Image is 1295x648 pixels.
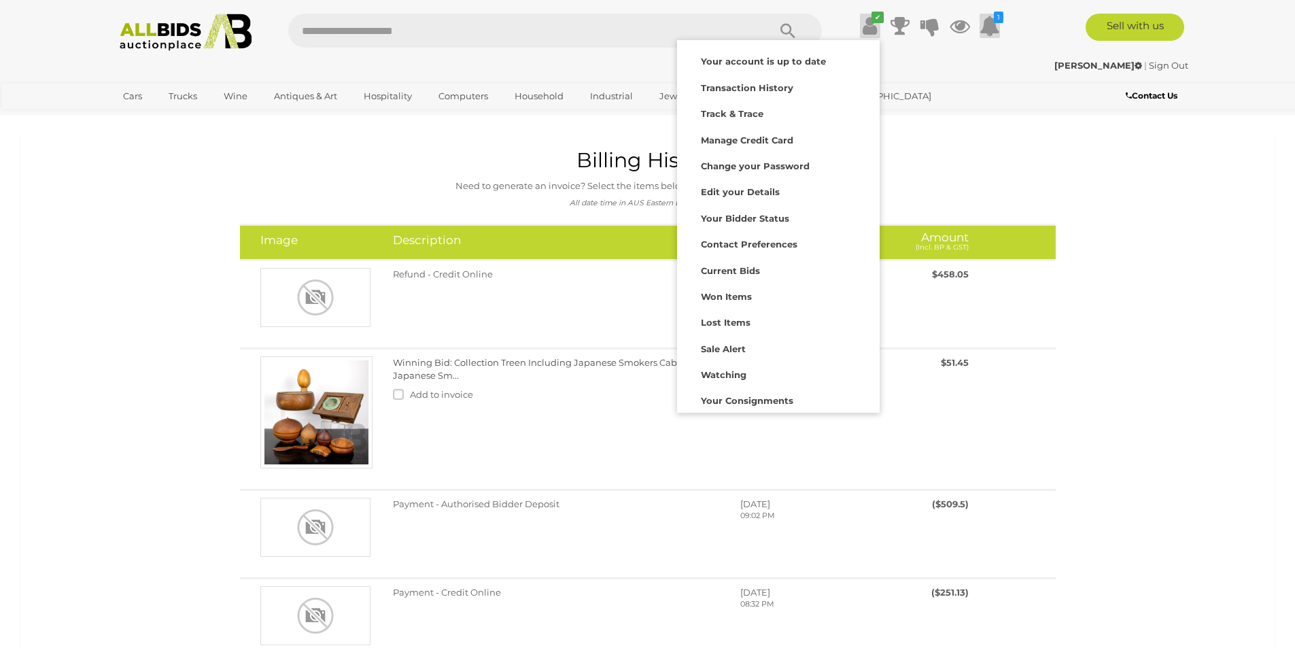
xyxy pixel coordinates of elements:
a: Wine [215,85,256,107]
a: Sell with us [1086,14,1184,41]
strong: Your Bidder Status [701,213,789,224]
h4: Description [393,234,721,247]
button: Search [754,14,822,48]
i: 1 [994,12,1003,23]
a: Contact Preferences [677,230,880,256]
span: [DATE] [740,498,770,509]
a: Manage Credit Card [677,126,880,152]
p: 09:02 PM [740,511,869,522]
a: Your Bidder Status [677,204,880,230]
a: Edit your Details [677,177,880,203]
a: Household [506,85,572,107]
h4: Amount [890,234,969,251]
p: 08:32 PM [740,599,869,610]
a: Your Consignments [677,386,880,412]
img: Payment - Credit Online [260,586,370,645]
a: Sale Alert [677,335,880,360]
a: Industrial [581,85,642,107]
a: Trucks [160,85,206,107]
img: Winning Bid: Collection Treen Including Japanese Smokers Cabinet, Japanese Sm... [260,356,373,468]
a: Lost Items [677,308,880,334]
a: Won Items [677,282,880,308]
span: $51.45 [941,357,969,368]
a: Change your Password [677,152,880,177]
a: Cars [114,85,151,107]
a: [GEOGRAPHIC_DATA] [826,85,940,107]
a: Computers [430,85,497,107]
span: | [1144,60,1147,71]
span: [DATE] [740,587,770,598]
h4: Image [260,234,373,247]
a: Hospitality [355,85,421,107]
strong: Your account is up to date [701,56,826,67]
strong: Watching [701,369,746,380]
a: Your account is up to date [677,47,880,73]
strong: Sale Alert [701,343,746,354]
strong: [PERSON_NAME] [1054,60,1142,71]
span: Add to invoice [410,389,473,400]
h1: Billing History [38,149,1257,171]
strong: Current Bids [701,265,760,276]
img: Payment - Authorised Bidder Deposit [260,498,370,557]
strong: Lost Items [701,317,750,328]
strong: Track & Trace [701,108,763,119]
a: Winning Bid: Collection Treen Including Japanese Smokers Cabinet, Japanese Sm... [393,357,697,381]
i: All date time in AUS Eastern Daylight Time [570,199,726,207]
strong: Won Items [701,291,752,302]
a: Track & Trace [677,99,880,125]
small: (Incl. BP & GST) [916,243,969,252]
a: [PERSON_NAME] [1054,60,1144,71]
strong: Edit your Details [701,186,780,197]
a: Current Bids [677,256,880,282]
a: Sign Out [1149,60,1188,71]
a: ✔ [860,14,880,38]
span: Payment - Authorised Bidder Deposit [393,498,559,509]
span: Refund - Credit Online [393,269,493,279]
a: Jewellery [651,85,710,107]
span: $458.05 [932,269,969,279]
span: ($251.13) [931,587,969,598]
a: Transaction History [677,73,880,99]
b: Contact Us [1126,90,1177,101]
p: Need to generate an invoice? Select the items below and click Generate Invoice button [38,178,1257,194]
strong: Contact Preferences [701,239,797,250]
img: Allbids.com.au [112,14,260,51]
span: ($509.5) [932,498,969,509]
strong: Transaction History [701,82,793,93]
a: 1 [980,14,1000,38]
a: Watching [677,360,880,386]
strong: Your Consignments [701,395,793,406]
a: Antiques & Art [265,85,346,107]
img: Refund - Credit Online [260,268,370,327]
i: ✔ [871,12,884,23]
strong: Manage Credit Card [701,135,793,146]
strong: Change your Password [701,160,810,171]
span: Payment - Credit Online [393,587,501,598]
a: Contact Us [1126,88,1181,103]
